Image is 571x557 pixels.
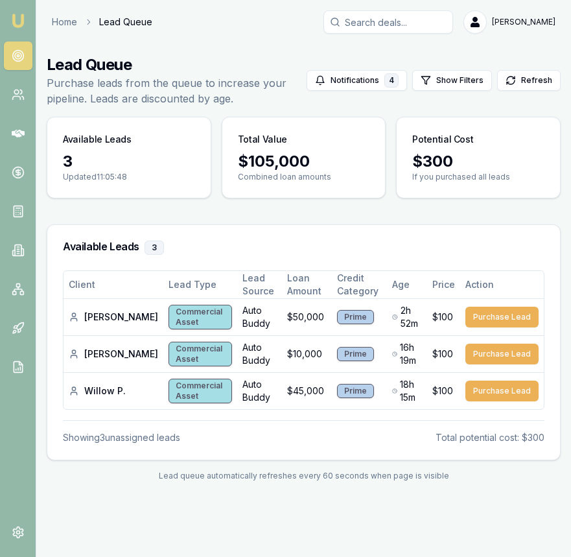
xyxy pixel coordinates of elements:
button: Notifications4 [307,70,407,91]
div: Total potential cost: $300 [436,431,544,444]
p: Updated 11:05:48 [63,172,195,182]
span: Lead Queue [99,16,152,29]
div: $ 105,000 [238,151,370,172]
button: Show Filters [412,70,492,91]
div: Lead queue automatically refreshes every 60 seconds when page is visible [47,471,561,481]
div: Showing 3 unassigned lead s [63,431,180,444]
div: Commercial Asset [169,342,232,366]
p: If you purchased all leads [412,172,544,182]
span: 18h 15m [400,378,422,404]
p: Purchase leads from the queue to increase your pipeline. Leads are discounted by age. [47,75,307,106]
nav: breadcrumb [52,16,152,29]
td: $10,000 [282,336,332,373]
div: 3 [145,241,164,255]
div: 3 [63,151,195,172]
th: Client [64,271,163,299]
p: Combined loan amounts [238,172,370,182]
th: Loan Amount [282,271,332,299]
img: emu-icon-u.png [10,13,26,29]
span: [PERSON_NAME] [492,17,555,27]
div: Commercial Asset [169,305,232,329]
h3: Potential Cost [412,133,473,146]
div: [PERSON_NAME] [69,311,158,324]
div: [PERSON_NAME] [69,348,158,361]
h3: Total Value [238,133,287,146]
a: Home [52,16,77,29]
th: Credit Category [332,271,387,299]
div: Prime [337,310,374,324]
button: Refresh [497,70,561,91]
span: $100 [432,348,453,361]
div: Prime [337,384,374,398]
h3: Available Leads [63,241,544,255]
button: Purchase Lead [465,381,539,401]
td: Auto Buddy [237,336,282,373]
h1: Lead Queue [47,54,307,75]
th: Lead Type [163,271,237,299]
td: $50,000 [282,299,332,336]
th: Age [387,271,427,299]
span: $100 [432,311,453,324]
button: Purchase Lead [465,307,539,327]
span: $100 [432,385,453,397]
div: Willow P. [69,385,158,397]
td: Auto Buddy [237,373,282,410]
td: Auto Buddy [237,299,282,336]
span: 2h 52m [401,304,422,330]
h3: Available Leads [63,133,132,146]
td: $45,000 [282,373,332,410]
div: 4 [384,73,399,88]
div: $ 300 [412,151,544,172]
input: Search deals [323,10,453,34]
button: Purchase Lead [465,344,539,364]
div: Commercial Asset [169,379,232,403]
th: Price [427,271,460,299]
th: Lead Source [237,271,282,299]
th: Action [460,271,544,299]
span: 16h 19m [400,341,422,367]
div: Prime [337,347,374,361]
